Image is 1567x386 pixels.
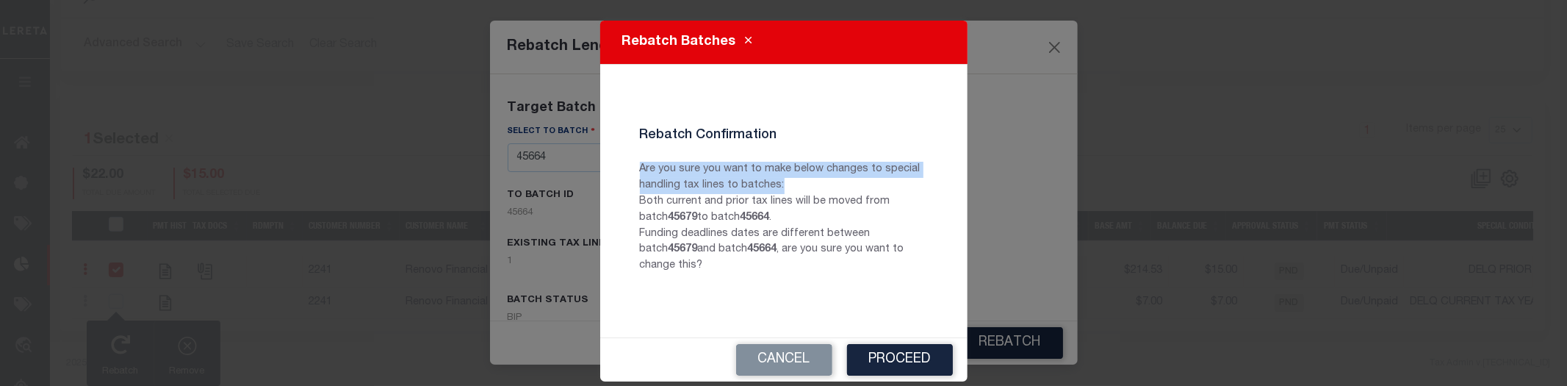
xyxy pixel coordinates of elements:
button: Close [736,34,762,51]
button: Proceed [847,344,953,376]
h4: Rebatch Confirmation [629,128,939,144]
b: 45664 [741,212,770,223]
p: Are you sure you want to make below changes to special handling tax lines to batches: Both curren... [629,162,939,274]
b: 45679 [669,212,698,223]
button: Cancel [736,344,832,376]
h5: Rebatch Batches [622,32,736,52]
b: 45664 [748,244,777,254]
b: 45679 [669,244,698,254]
